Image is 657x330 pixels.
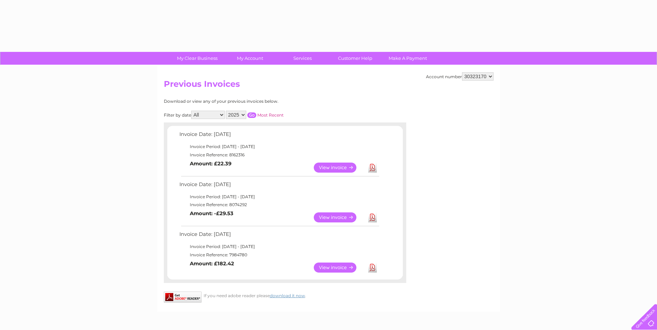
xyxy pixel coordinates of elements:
td: Invoice Reference: 8162316 [178,151,380,159]
a: View [314,263,365,273]
td: Invoice Date: [DATE] [178,130,380,143]
td: Invoice Period: [DATE] - [DATE] [178,193,380,201]
b: Amount: £182.42 [190,260,234,267]
div: Download or view any of your previous invoices below. [164,99,346,104]
a: Most Recent [257,112,284,118]
a: Download [368,212,377,222]
div: If you need adobe reader please . [164,292,406,298]
td: Invoice Reference: 8074292 [178,201,380,209]
td: Invoice Date: [DATE] [178,230,380,242]
a: Download [368,263,377,273]
a: My Clear Business [169,52,226,65]
a: Customer Help [327,52,384,65]
b: Amount: £22.39 [190,161,231,167]
a: View [314,212,365,222]
a: My Account [221,52,278,65]
h2: Previous Invoices [164,79,494,92]
b: Amount: -£29.53 [190,210,233,217]
td: Invoice Period: [DATE] - [DATE] [178,242,380,251]
div: Account number [426,72,494,81]
td: Invoice Period: [DATE] - [DATE] [178,143,380,151]
td: Invoice Reference: 7984780 [178,251,380,259]
a: View [314,163,365,173]
a: download it now [270,293,305,298]
div: Filter by date [164,111,346,119]
a: Make A Payment [379,52,436,65]
td: Invoice Date: [DATE] [178,180,380,193]
a: Services [274,52,331,65]
a: Download [368,163,377,173]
